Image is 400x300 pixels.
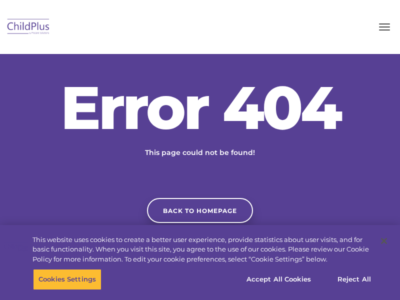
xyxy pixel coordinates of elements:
[32,235,372,264] div: This website uses cookies to create a better user experience, provide statistics about user visit...
[323,269,385,290] button: Reject All
[241,269,316,290] button: Accept All Cookies
[373,230,395,252] button: Close
[147,198,253,223] a: Back to homepage
[33,269,101,290] button: Cookies Settings
[50,77,350,137] h2: Error 404
[5,15,52,39] img: ChildPlus by Procare Solutions
[95,147,305,158] p: This page could not be found!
